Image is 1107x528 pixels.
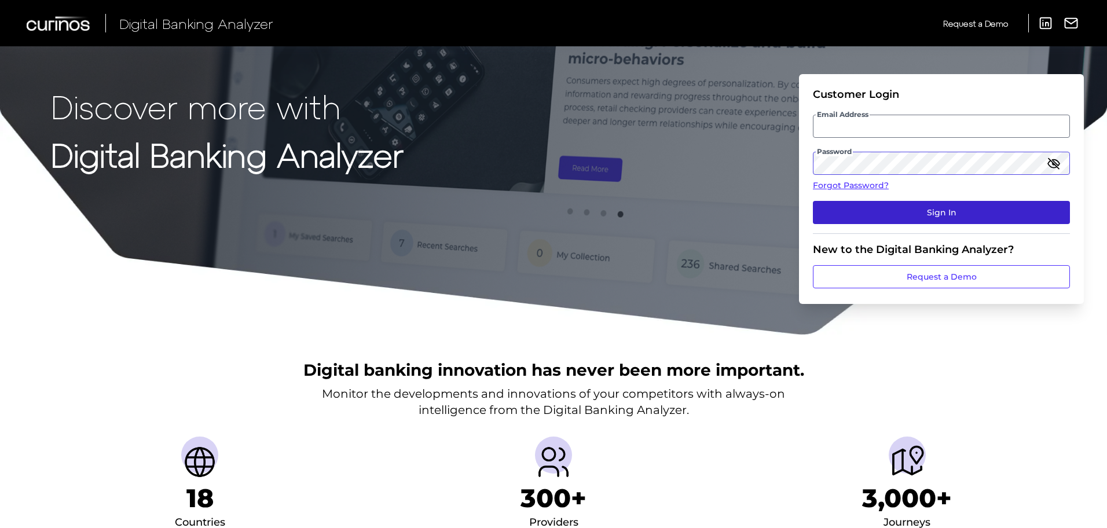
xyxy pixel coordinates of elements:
[322,386,785,418] p: Monitor the developments and innovations of your competitors with always-on intelligence from the...
[535,443,572,481] img: Providers
[813,201,1070,224] button: Sign In
[813,179,1070,192] a: Forgot Password?
[51,135,404,174] strong: Digital Banking Analyzer
[889,443,926,481] img: Journeys
[51,88,404,124] p: Discover more with
[520,483,587,514] h1: 300+
[303,359,804,381] h2: Digital banking innovation has never been more important.
[862,483,952,514] h1: 3,000+
[816,110,870,119] span: Email Address
[943,19,1008,28] span: Request a Demo
[181,443,218,481] img: Countries
[816,147,853,156] span: Password
[813,243,1070,256] div: New to the Digital Banking Analyzer?
[813,265,1070,288] a: Request a Demo
[186,483,214,514] h1: 18
[27,16,91,31] img: Curinos
[813,88,1070,101] div: Customer Login
[119,15,273,32] span: Digital Banking Analyzer
[943,14,1008,33] a: Request a Demo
